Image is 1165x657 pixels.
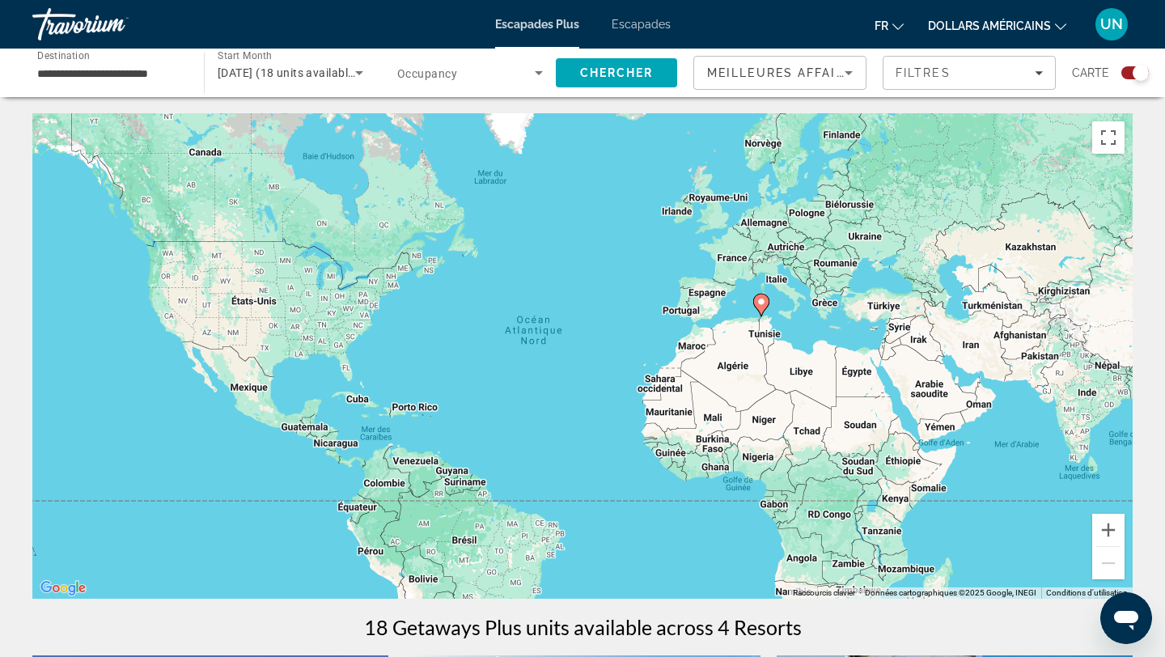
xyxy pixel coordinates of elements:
[1046,588,1128,597] a: Conditions d'utilisation (s'ouvre dans un nouvel onglet)
[865,588,1036,597] span: Données cartographiques ©2025 Google, INEGI
[612,18,671,31] a: Escapades
[928,19,1051,32] font: dollars américains
[707,63,853,83] mat-select: Sort by
[1100,592,1152,644] iframe: Bouton de lancement de la fenêtre de messagerie
[36,578,90,599] img: Google
[1092,121,1125,154] button: Passer en plein écran
[928,14,1066,37] button: Changer de devise
[218,50,272,61] span: Start Month
[556,58,677,87] button: Search
[37,64,183,83] input: Select destination
[495,18,579,31] a: Escapades Plus
[37,49,90,61] span: Destination
[875,19,888,32] font: fr
[793,587,855,599] button: Raccourcis clavier
[1100,15,1123,32] font: UN
[36,578,90,599] a: Ouvrir cette zone dans Google Maps (dans une nouvelle fenêtre)
[32,3,194,45] a: Travorium
[896,66,951,79] span: Filtres
[875,14,904,37] button: Changer de langue
[707,66,862,79] span: Meilleures affaires
[1091,7,1133,41] button: Menu utilisateur
[1072,61,1109,84] span: Carte
[1092,547,1125,579] button: Zoom arrière
[218,66,358,79] span: [DATE] (18 units available)
[883,56,1056,90] button: Filters
[580,66,654,79] span: Chercher
[1092,514,1125,546] button: Zoom avant
[364,615,802,639] h1: 18 Getaways Plus units available across 4 Resorts
[397,67,457,80] span: Occupancy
